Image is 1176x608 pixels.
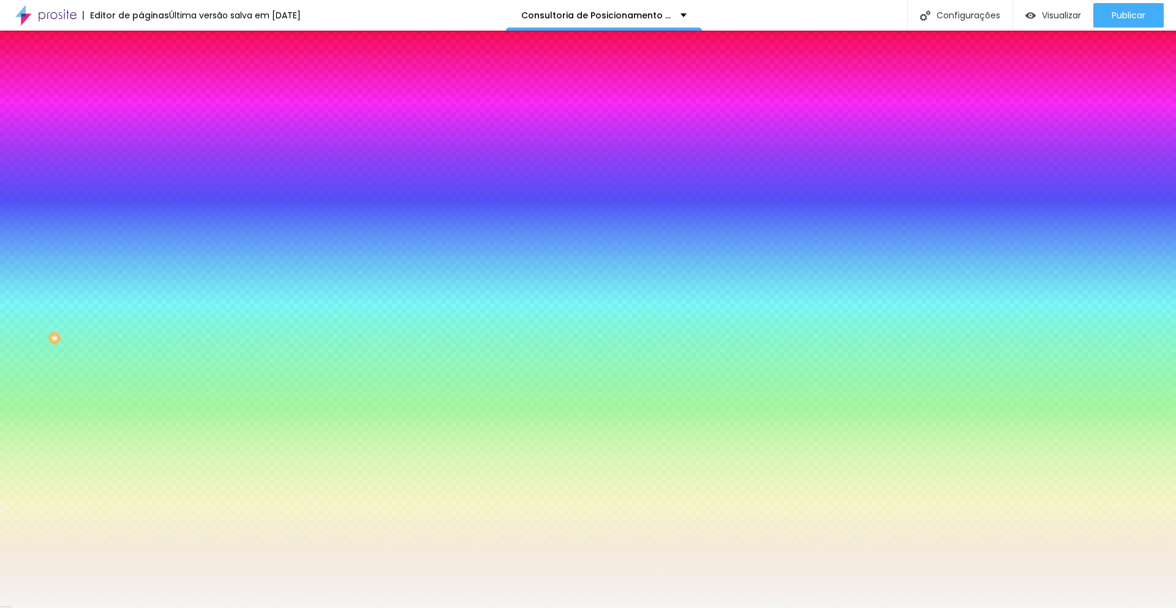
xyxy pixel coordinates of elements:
img: Icone [920,10,930,21]
div: Editor de páginas [83,11,169,20]
span: Visualizar [1042,10,1081,20]
button: Visualizar [1013,3,1093,28]
p: Consultoria de Posicionamento Estratégico [521,11,671,20]
img: view-1.svg [1025,10,1036,21]
div: Última versão salva em [DATE] [169,11,301,20]
span: Publicar [1112,10,1145,20]
button: Publicar [1093,3,1164,28]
